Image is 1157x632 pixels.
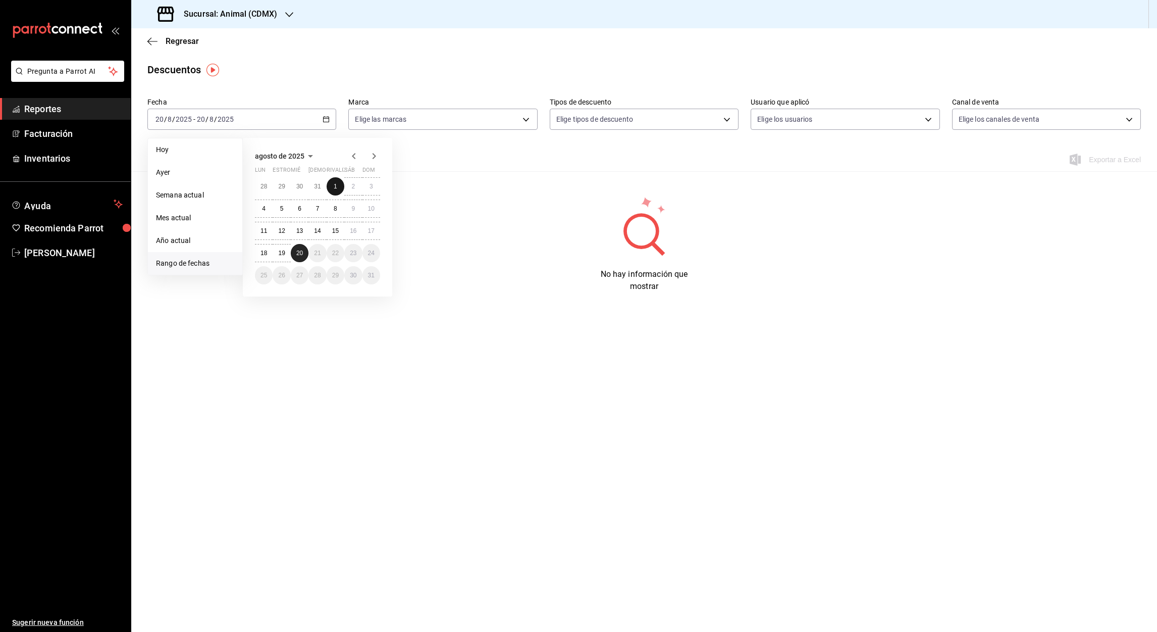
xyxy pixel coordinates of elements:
[24,153,70,164] font: Inventarios
[952,99,1141,106] label: Canal de venta
[308,244,326,262] button: 21 de agosto de 2025
[147,36,199,46] button: Regresar
[308,177,326,196] button: 31 de julio de 2025
[327,244,344,262] button: 22 de agosto de 2025
[350,250,356,257] abbr: 23 de agosto de 2025
[255,244,273,262] button: 18 de agosto de 2025
[355,114,406,124] span: Elige las marcas
[362,222,380,240] button: 17 de agosto de 2025
[332,250,339,257] abbr: 22 de agosto de 2025
[260,183,267,190] abbr: 28 de julio de 2025
[172,115,175,123] span: /
[156,167,234,178] span: Ayer
[24,223,103,233] font: Recomienda Parrot
[296,250,303,257] abbr: 20 de agosto de 2025
[959,114,1039,124] span: Elige los canales de venta
[334,205,337,212] abbr: 8 de agosto de 2025
[147,62,201,77] div: Descuentos
[351,205,355,212] abbr: 9 de agosto de 2025
[291,200,308,218] button: 6 de agosto de 2025
[350,272,356,279] abbr: 30 de agosto de 2025
[368,205,375,212] abbr: 10 de agosto de 2025
[147,99,336,106] label: Fecha
[308,167,368,177] abbr: jueves
[260,272,267,279] abbr: 25 de agosto de 2025
[362,167,375,177] abbr: domingo
[344,200,362,218] button: 9 de agosto de 2025
[24,198,110,210] span: Ayuda
[327,266,344,284] button: 29 de agosto de 2025
[757,114,812,124] span: Elige los usuarios
[7,73,124,84] a: Pregunta a Parrot AI
[327,200,344,218] button: 8 de agosto de 2025
[24,128,73,139] font: Facturación
[273,266,290,284] button: 26 de agosto de 2025
[314,183,321,190] abbr: 31 de julio de 2025
[296,272,303,279] abbr: 27 de agosto de 2025
[12,618,84,626] font: Sugerir nueva función
[314,227,321,234] abbr: 14 de agosto de 2025
[262,205,266,212] abbr: 4 de agosto de 2025
[273,244,290,262] button: 19 de agosto de 2025
[362,266,380,284] button: 31 de agosto de 2025
[316,205,320,212] abbr: 7 de agosto de 2025
[308,266,326,284] button: 28 de agosto de 2025
[751,99,939,106] label: Usuario que aplicó
[280,205,284,212] abbr: 5 de agosto de 2025
[351,183,355,190] abbr: 2 de agosto de 2025
[193,115,195,123] span: -
[164,115,167,123] span: /
[344,167,355,177] abbr: sábado
[167,115,172,123] input: --
[11,61,124,82] button: Pregunta a Parrot AI
[175,115,192,123] input: ----
[255,152,304,160] span: agosto de 2025
[156,213,234,223] span: Mes actual
[344,244,362,262] button: 23 de agosto de 2025
[209,115,214,123] input: --
[166,36,199,46] span: Regresar
[291,244,308,262] button: 20 de agosto de 2025
[296,183,303,190] abbr: 30 de julio de 2025
[368,250,375,257] abbr: 24 de agosto de 2025
[206,64,219,76] button: Marcador de información sobre herramientas
[217,115,234,123] input: ----
[196,115,205,123] input: --
[278,227,285,234] abbr: 12 de agosto de 2025
[156,235,234,246] span: Año actual
[332,227,339,234] abbr: 15 de agosto de 2025
[176,8,277,20] h3: Sucursal: Animal (CDMX)
[255,200,273,218] button: 4 de agosto de 2025
[550,99,739,106] label: Tipos de descuento
[291,222,308,240] button: 13 de agosto de 2025
[601,269,688,291] span: No hay información que mostrar
[344,266,362,284] button: 30 de agosto de 2025
[298,205,301,212] abbr: 6 de agosto de 2025
[255,266,273,284] button: 25 de agosto de 2025
[332,272,339,279] abbr: 29 de agosto de 2025
[314,250,321,257] abbr: 21 de agosto de 2025
[255,177,273,196] button: 28 de julio de 2025
[255,222,273,240] button: 11 de agosto de 2025
[344,177,362,196] button: 2 de agosto de 2025
[314,272,321,279] abbr: 28 de agosto de 2025
[24,248,95,258] font: [PERSON_NAME]
[368,227,375,234] abbr: 17 de agosto de 2025
[273,167,304,177] abbr: martes
[27,66,109,77] span: Pregunta a Parrot AI
[205,115,208,123] span: /
[296,227,303,234] abbr: 13 de agosto de 2025
[260,227,267,234] abbr: 11 de agosto de 2025
[278,250,285,257] abbr: 19 de agosto de 2025
[370,183,373,190] abbr: 3 de agosto de 2025
[278,183,285,190] abbr: 29 de julio de 2025
[291,266,308,284] button: 27 de agosto de 2025
[327,222,344,240] button: 15 de agosto de 2025
[327,167,354,177] abbr: viernes
[214,115,217,123] span: /
[368,272,375,279] abbr: 31 de agosto de 2025
[291,167,300,177] abbr: miércoles
[156,190,234,201] span: Semana actual
[291,177,308,196] button: 30 de julio de 2025
[111,26,119,34] button: open_drawer_menu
